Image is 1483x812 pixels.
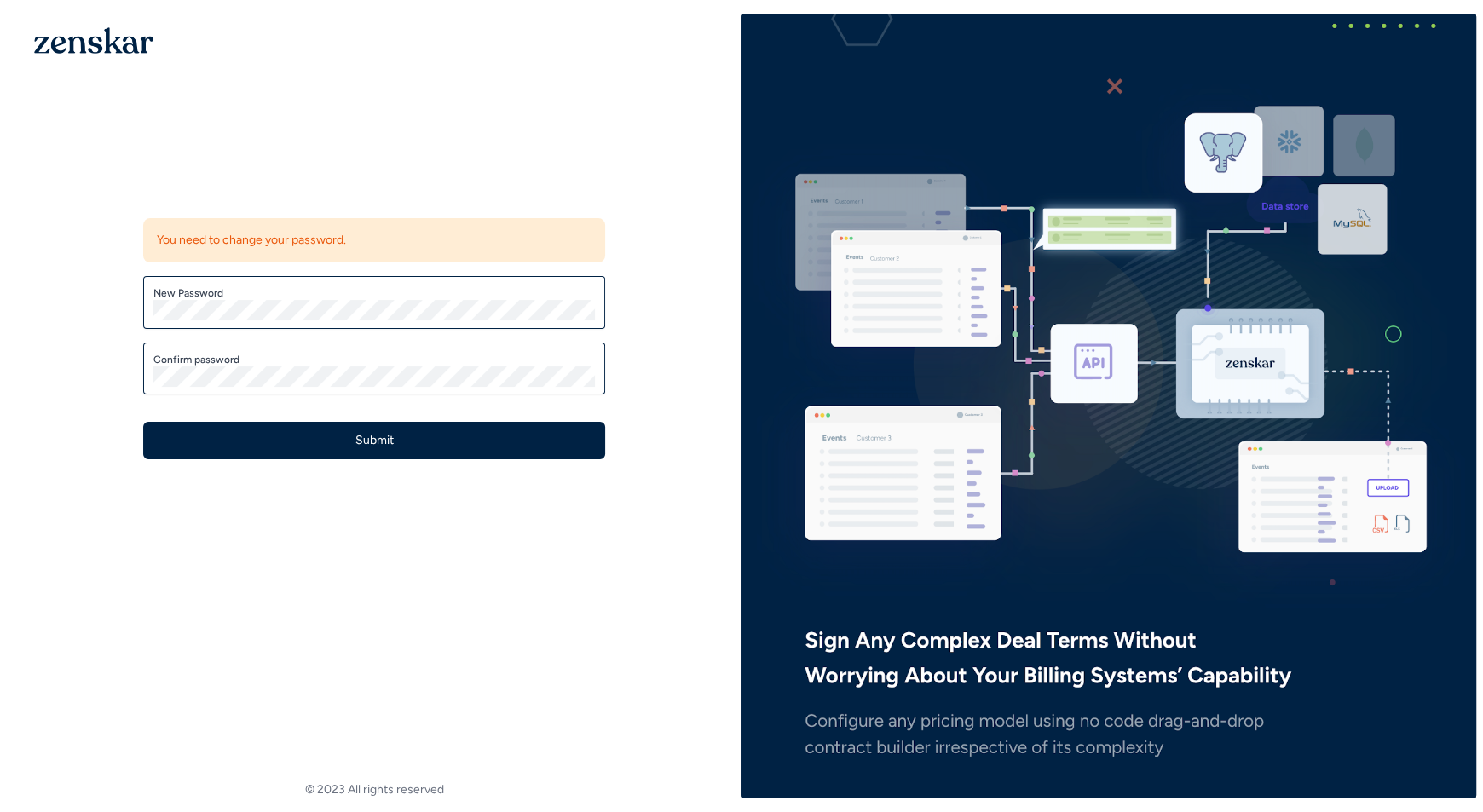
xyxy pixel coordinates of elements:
[34,27,153,54] img: 1OGAJ2xQqyY4LXKgY66KYq0eOWRCkrZdAb3gUhuVAqdWPZE9SRJmCz+oDMSn4zDLXe31Ii730ItAGKgCKgCCgCikA4Av8PJUP...
[143,218,605,262] div: You need to change your password.
[153,286,595,300] label: New Password
[143,422,605,459] button: Submit
[7,781,741,798] footer: © 2023 All rights reserved
[153,353,595,366] label: Confirm password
